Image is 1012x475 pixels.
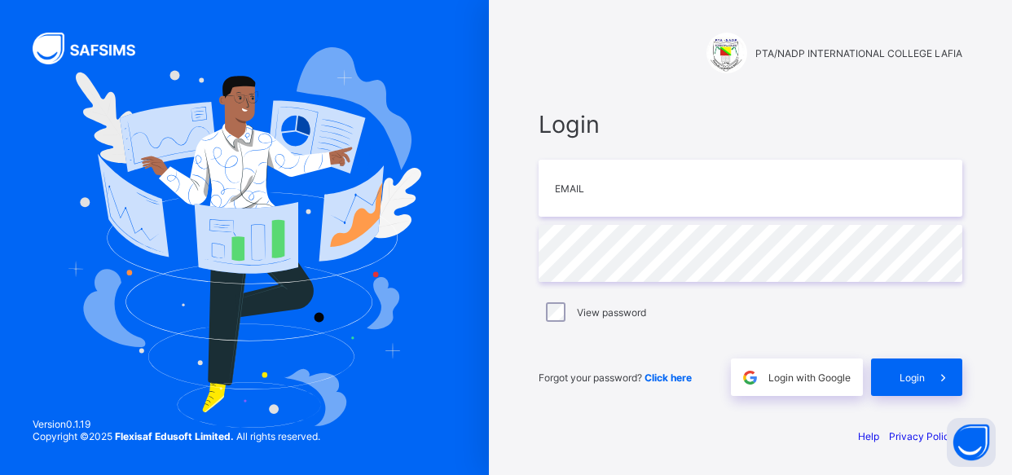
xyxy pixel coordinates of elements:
[539,372,692,384] span: Forgot your password?
[539,110,962,139] span: Login
[755,47,962,59] span: PTA/NADP INTERNATIONAL COLLEGE LAFIA
[858,430,879,442] a: Help
[68,47,421,427] img: Hero Image
[645,372,692,384] a: Click here
[947,418,996,467] button: Open asap
[115,430,234,442] strong: Flexisaf Edusoft Limited.
[768,372,851,384] span: Login with Google
[889,430,955,442] a: Privacy Policy
[33,418,320,430] span: Version 0.1.19
[900,372,925,384] span: Login
[33,33,155,64] img: SAFSIMS Logo
[741,368,759,387] img: google.396cfc9801f0270233282035f929180a.svg
[577,306,646,319] label: View password
[33,430,320,442] span: Copyright © 2025 All rights reserved.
